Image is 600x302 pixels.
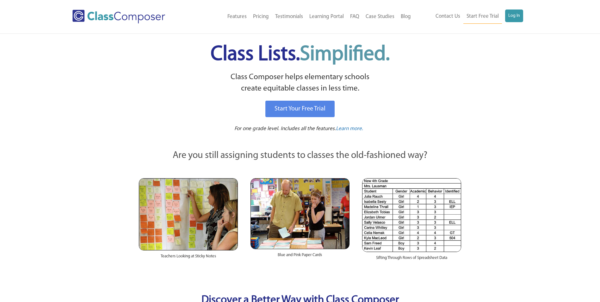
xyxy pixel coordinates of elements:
nav: Header Menu [414,9,523,24]
a: Learning Portal [306,10,347,24]
span: For one grade level. Includes all the features. [234,126,336,131]
div: Teachers Looking at Sticky Notes [139,250,238,266]
a: Contact Us [432,9,463,23]
a: Start Your Free Trial [265,101,335,117]
div: Sifting Through Rows of Spreadsheet Data [362,252,461,267]
nav: Header Menu [191,10,414,24]
div: Blue and Pink Paper Cards [251,249,349,264]
span: Class Lists. [211,44,390,65]
a: Features [224,10,250,24]
a: Testimonials [272,10,306,24]
a: FAQ [347,10,362,24]
a: Start Free Trial [463,9,502,24]
span: Start Your Free Trial [275,106,325,112]
a: Blog [398,10,414,24]
p: Are you still assigning students to classes the old-fashioned way? [139,149,461,163]
a: Log In [505,9,523,22]
img: Spreadsheets [362,178,461,252]
img: Blue and Pink Paper Cards [251,178,349,249]
img: Class Composer [72,10,165,23]
a: Case Studies [362,10,398,24]
span: Simplified. [300,44,390,65]
span: Learn more. [336,126,363,131]
p: Class Composer helps elementary schools create equitable classes in less time. [138,72,462,95]
img: Teachers Looking at Sticky Notes [139,178,238,250]
a: Learn more. [336,125,363,133]
a: Pricing [250,10,272,24]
